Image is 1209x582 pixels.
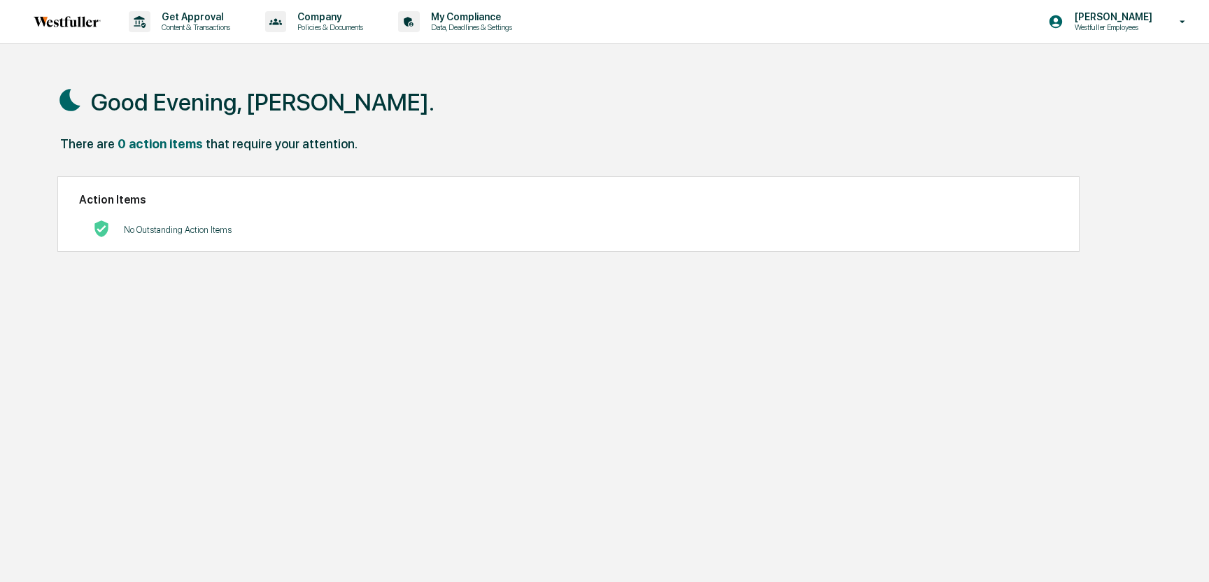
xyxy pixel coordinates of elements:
img: No Actions logo [93,220,110,237]
h1: Good Evening, [PERSON_NAME]. [91,88,434,116]
p: [PERSON_NAME] [1063,11,1159,22]
p: My Compliance [420,11,519,22]
img: logo [34,16,101,27]
p: No Outstanding Action Items [124,225,232,235]
h2: Action Items [79,193,1059,206]
div: There are [60,136,115,151]
p: Westfuller Employees [1063,22,1159,32]
p: Content & Transactions [150,22,237,32]
p: Data, Deadlines & Settings [420,22,519,32]
p: Get Approval [150,11,237,22]
p: Policies & Documents [286,22,370,32]
p: Company [286,11,370,22]
div: that require your attention. [206,136,358,151]
div: 0 action items [118,136,203,151]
